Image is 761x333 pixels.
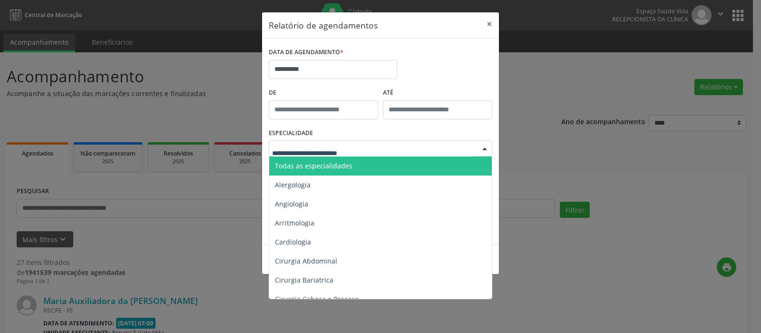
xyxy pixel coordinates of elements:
span: Cirurgia Abdominal [275,256,337,265]
h5: Relatório de agendamentos [269,19,378,31]
span: Angiologia [275,199,308,208]
span: Cardiologia [275,237,311,246]
label: De [269,86,378,100]
label: ATÉ [383,86,492,100]
span: Alergologia [275,180,311,189]
label: DATA DE AGENDAMENTO [269,45,343,60]
label: ESPECIALIDADE [269,126,313,141]
span: Cirurgia Bariatrica [275,275,333,284]
span: Todas as especialidades [275,161,352,170]
span: Arritmologia [275,218,314,227]
span: Cirurgia Cabeça e Pescoço [275,294,359,304]
button: Close [480,12,499,36]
